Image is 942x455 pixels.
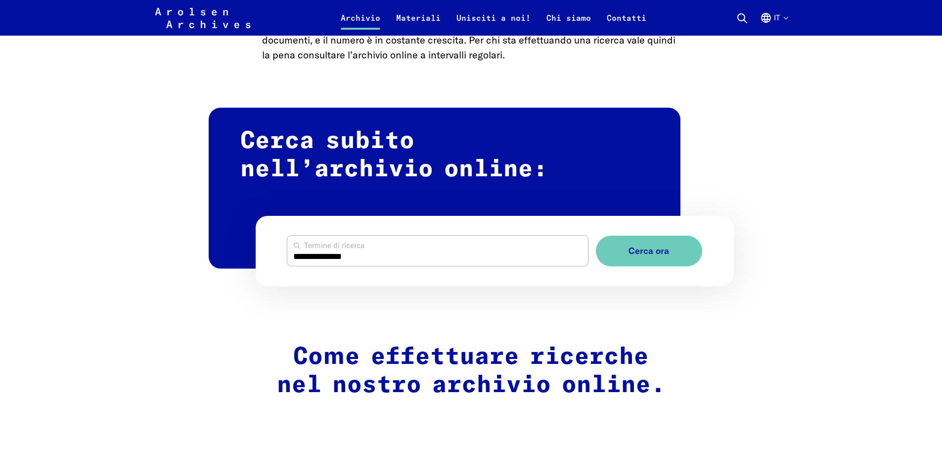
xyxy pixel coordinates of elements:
button: Italiano, selezione lingua [760,12,788,36]
nav: Primaria [333,6,654,30]
h2: Come effettuare ricerche nel nostro archivio online. [262,343,680,400]
a: Contatti [599,12,654,36]
button: Cerca ora [596,236,702,267]
a: Materiali [388,12,449,36]
h2: Cerca subito nell’archivio online: [209,107,680,268]
a: Chi siamo [538,12,599,36]
span: Cerca ora [628,246,669,256]
a: Unisciti a noi! [449,12,538,36]
a: Archivio [333,12,388,36]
